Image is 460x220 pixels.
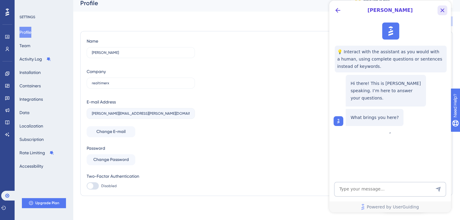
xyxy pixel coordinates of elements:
[87,68,106,75] div: Company
[87,145,195,152] div: Password
[92,81,190,85] input: Company Name
[87,173,195,180] div: Two-Factor Authentication
[14,2,38,9] span: Need Help?
[87,37,98,45] div: Name
[87,126,135,137] button: Change E-mail
[92,51,190,55] input: Name Surname
[93,156,129,163] span: Change Password
[329,1,451,212] iframe: UserGuiding AI Assistant
[96,128,126,135] span: Change E-mail
[92,111,190,116] input: E-mail Address
[101,183,117,188] span: Disabled
[87,154,135,165] button: Change Password
[87,98,116,106] div: E-mail Address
